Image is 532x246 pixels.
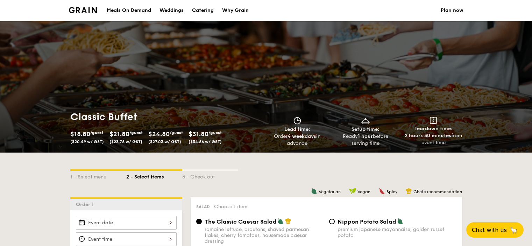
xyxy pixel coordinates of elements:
span: /guest [170,130,183,135]
strong: 4 weekdays [288,133,316,139]
img: icon-dish.430c3a2e.svg [360,117,371,125]
div: from event time [402,132,465,146]
button: Chat with us🦙 [466,222,524,238]
span: Vegetarian [319,189,341,194]
input: Nippon Potato Saladpremium japanese mayonnaise, golden russet potato [329,219,335,224]
div: premium japanese mayonnaise, golden russet potato [338,226,456,238]
div: Ready before serving time [334,133,397,147]
img: icon-teardown.65201eee.svg [430,117,437,124]
span: ($20.49 w/ GST) [70,139,104,144]
img: icon-chef-hat.a58ddaea.svg [406,188,412,194]
span: Lead time: [284,126,310,132]
span: Vegan [357,189,370,194]
div: romaine lettuce, croutons, shaved parmesan flakes, cherry tomatoes, housemade caesar dressing [205,226,324,244]
div: 2 - Select items [126,171,182,181]
h1: Classic Buffet [70,111,263,123]
input: Event date [76,216,177,230]
img: icon-clock.2db775ea.svg [292,117,303,125]
span: Chef's recommendation [413,189,462,194]
span: Chat with us [472,227,507,233]
span: /guest [208,130,222,135]
span: Nippon Potato Salad [338,218,396,225]
span: Spicy [386,189,397,194]
span: ($34.66 w/ GST) [189,139,222,144]
span: Setup time: [352,126,380,132]
span: $21.80 [109,130,129,138]
span: $31.80 [189,130,208,138]
span: $24.80 [148,130,170,138]
div: 1 - Select menu [70,171,126,181]
img: icon-vegetarian.fe4039eb.svg [397,218,403,224]
span: Teardown time: [414,126,453,132]
div: 3 - Check out [182,171,238,181]
span: Order 1 [76,202,97,208]
span: $18.80 [70,130,90,138]
span: Salad [196,204,210,209]
span: /guest [90,130,104,135]
span: ($23.76 w/ GST) [109,139,142,144]
img: icon-vegetarian.fe4039eb.svg [311,188,317,194]
strong: 1 hour [358,133,373,139]
input: The Classic Caesar Saladromaine lettuce, croutons, shaved parmesan flakes, cherry tomatoes, house... [196,219,202,224]
img: icon-chef-hat.a58ddaea.svg [285,218,291,224]
span: /guest [129,130,143,135]
input: Event time [76,232,177,246]
span: Choose 1 item [214,204,247,210]
span: ($27.03 w/ GST) [148,139,181,144]
strong: 2 hours 30 minutes [405,133,451,139]
img: icon-spicy.37a8142b.svg [379,188,385,194]
a: Logotype [69,7,97,13]
span: The Classic Caesar Salad [205,218,277,225]
img: Grain [69,7,97,13]
div: Order in advance [266,133,329,147]
img: icon-vegetarian.fe4039eb.svg [277,218,284,224]
span: 🦙 [510,226,518,234]
img: icon-vegan.f8ff3823.svg [349,188,356,194]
